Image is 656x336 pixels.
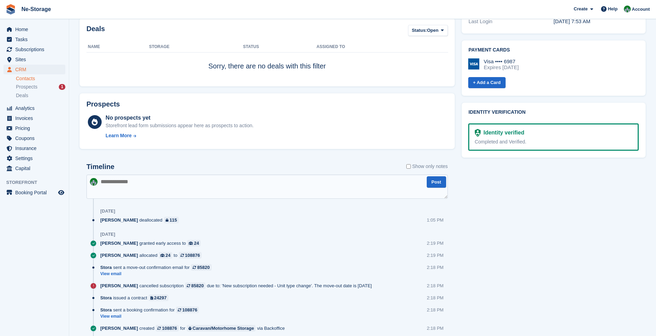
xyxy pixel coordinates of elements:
a: Contacts [16,75,65,82]
span: Deals [16,92,28,99]
a: 108876 [176,307,199,313]
div: Completed and Verified. [475,138,632,146]
h2: Payment cards [469,47,639,53]
span: Status: [412,27,427,34]
a: 108876 [156,325,178,332]
a: menu [3,103,65,113]
img: Visa Logo [468,58,479,69]
div: 2:18 PM [427,295,443,301]
span: CRM [15,65,57,74]
div: 108876 [185,252,200,259]
span: Analytics [15,103,57,113]
span: Open [427,27,438,34]
img: stora-icon-8386f47178a22dfd0bd8f6a31ec36ba5ce8667c1dd55bd0f319d3a0aa187defe.svg [6,4,16,15]
div: cancelled subscription due to: 'New subscription needed - Unit type change'. The move-out date is... [100,282,375,289]
a: menu [3,45,65,54]
th: Assigned to [316,41,447,53]
div: 2:18 PM [427,325,443,332]
span: Help [608,6,618,12]
a: Ne-Storage [19,3,54,15]
a: 85820 [185,282,205,289]
th: Status [243,41,317,53]
span: Sites [15,55,57,64]
span: Sorry, there are no deals with this filter [208,62,326,70]
span: Account [632,6,650,13]
div: 2:18 PM [427,264,443,271]
a: 24297 [149,295,168,301]
div: [DATE] [100,208,115,214]
img: Identity Verification Ready [475,129,481,137]
div: created for via Backoffice [100,325,288,332]
a: Learn More [105,132,253,139]
div: Expires [DATE] [484,64,519,71]
span: Insurance [15,143,57,153]
a: + Add a Card [468,77,506,88]
a: Deals [16,92,65,99]
a: menu [3,25,65,34]
span: Coupons [15,133,57,143]
button: Status: Open [408,25,448,36]
div: [DATE] [100,232,115,237]
div: Identity verified [481,129,524,137]
div: 2:19 PM [427,240,443,246]
img: Charlotte Nesbitt [90,178,98,186]
span: Storefront [6,179,69,186]
div: sent a booking confirmation for [100,307,202,313]
a: Prospects 1 [16,83,65,91]
div: 85820 [197,264,210,271]
a: 108876 [179,252,202,259]
a: menu [3,123,65,133]
div: 1:05 PM [427,217,443,223]
h2: Prospects [86,100,120,108]
time: 2025-05-14 06:53:57 UTC [554,18,590,24]
a: Caravan/Motorhome Storage [187,325,256,332]
div: granted early access to [100,240,204,246]
a: View email [100,271,215,277]
span: Booking Portal [15,188,57,197]
div: allocated to [100,252,205,259]
a: 24 [187,240,201,246]
h2: Timeline [86,163,114,171]
h2: Deals [86,25,105,38]
span: Prospects [16,84,37,90]
div: 115 [169,217,177,223]
div: 2:18 PM [427,282,443,289]
div: Visa •••• 6987 [484,58,519,65]
div: 2:18 PM [427,307,443,313]
h2: Identity verification [469,110,639,115]
div: sent a move-out confirmation email for [100,264,215,271]
img: Charlotte Nesbitt [624,6,631,12]
div: issued a contract [100,295,172,301]
a: menu [3,143,65,153]
a: menu [3,65,65,74]
span: Pricing [15,123,57,133]
a: 85820 [191,264,211,271]
span: [PERSON_NAME] [100,252,138,259]
label: Show only notes [406,163,448,170]
div: deallocated [100,217,182,223]
a: menu [3,164,65,173]
div: 108876 [182,307,197,313]
div: Storefront lead form submissions appear here as prospects to action. [105,122,253,129]
div: 2:19 PM [427,252,443,259]
span: Create [574,6,588,12]
a: menu [3,133,65,143]
a: 24 [159,252,172,259]
span: [PERSON_NAME] [100,325,138,332]
div: 24297 [154,295,167,301]
span: [PERSON_NAME] [100,240,138,246]
span: Settings [15,153,57,163]
div: 1 [59,84,65,90]
input: Show only notes [406,163,411,170]
div: 108876 [162,325,177,332]
th: Storage [149,41,243,53]
div: No prospects yet [105,114,253,122]
a: menu [3,113,65,123]
span: Tasks [15,35,57,44]
span: Home [15,25,57,34]
a: menu [3,153,65,163]
div: Learn More [105,132,131,139]
a: menu [3,35,65,44]
a: menu [3,55,65,64]
span: Stora [100,264,112,271]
